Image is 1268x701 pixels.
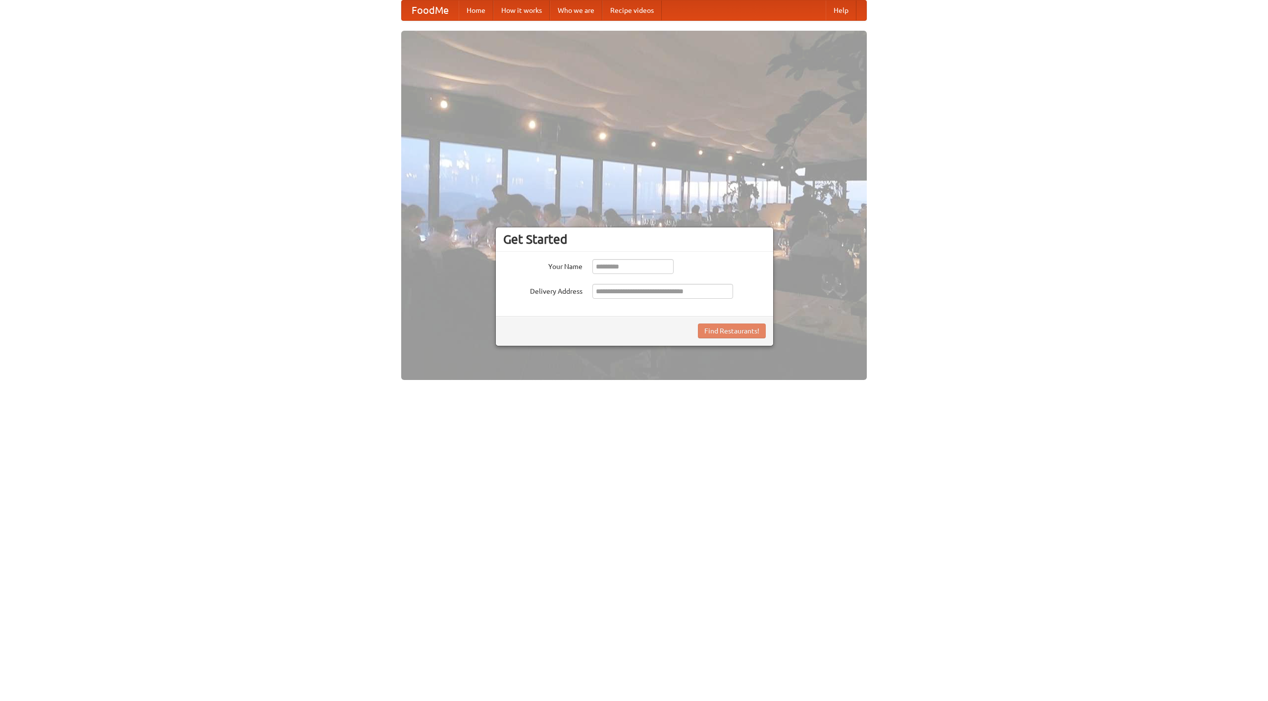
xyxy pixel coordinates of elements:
a: Home [459,0,493,20]
a: Who we are [550,0,602,20]
label: Delivery Address [503,284,582,296]
h3: Get Started [503,232,766,247]
label: Your Name [503,259,582,271]
a: FoodMe [402,0,459,20]
a: Help [826,0,856,20]
a: Recipe videos [602,0,662,20]
a: How it works [493,0,550,20]
button: Find Restaurants! [698,324,766,338]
